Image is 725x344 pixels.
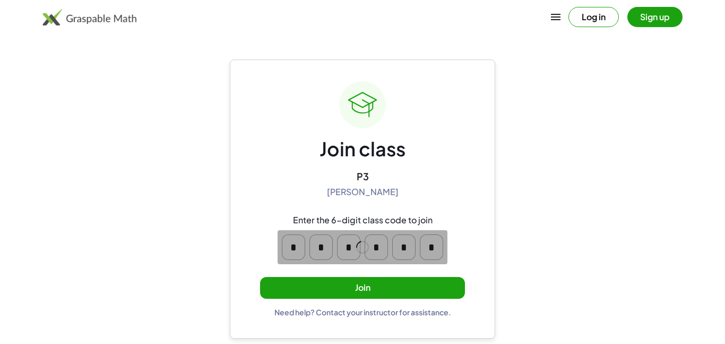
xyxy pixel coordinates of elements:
button: Log in [568,7,619,27]
button: Join [260,277,465,299]
div: Join class [320,137,405,162]
div: Need help? Contact your instructor for assistance. [274,307,451,317]
button: Sign up [627,7,683,27]
div: Enter the 6-digit class code to join [293,215,433,226]
div: P3 [357,170,369,182]
div: [PERSON_NAME] [327,187,399,198]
